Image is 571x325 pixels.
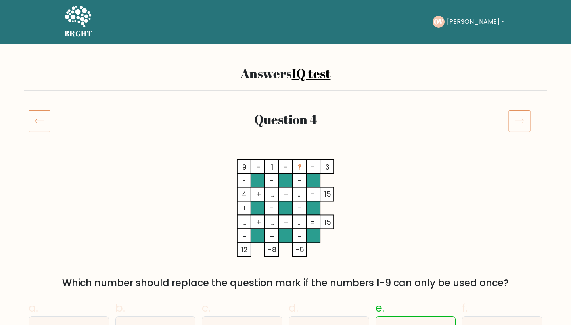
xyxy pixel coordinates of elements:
[29,66,542,81] h2: Answers
[271,162,273,172] tspan: 1
[270,189,274,199] tspan: ...
[242,176,246,185] tspan: -
[298,203,302,213] tspan: -
[268,245,276,255] tspan: -8
[257,162,261,172] tspan: -
[256,217,261,227] tspan: +
[64,3,93,40] a: BRGHT
[298,189,301,199] tspan: ...
[310,217,315,227] tspan: =
[310,189,315,199] tspan: =
[256,189,261,199] tspan: +
[298,176,302,185] tspan: -
[270,203,274,213] tspan: -
[270,176,274,185] tspan: -
[324,217,331,227] tspan: 15
[115,300,125,315] span: b.
[310,162,315,172] tspan: =
[326,162,330,172] tspan: 3
[270,217,274,227] tspan: ...
[64,29,93,38] h5: BRGHT
[376,300,384,315] span: e.
[292,65,331,82] a: IQ test
[242,203,247,213] tspan: +
[242,162,247,172] tspan: 9
[241,245,247,255] tspan: 12
[33,276,538,290] div: Which number should replace the question mark if the numbers 1-9 can only be used once?
[270,231,275,241] tspan: =
[298,217,301,227] tspan: ...
[324,189,331,199] tspan: 15
[462,300,468,315] span: f.
[434,17,443,26] text: OV
[284,162,288,172] tspan: -
[242,189,247,199] tspan: 4
[202,300,211,315] span: c.
[243,217,246,227] tspan: ...
[284,189,289,199] tspan: +
[298,162,302,172] tspan: ?
[297,231,302,241] tspan: =
[242,231,247,241] tspan: =
[29,300,38,315] span: a.
[72,112,499,127] h2: Question 4
[284,217,289,227] tspan: +
[295,245,304,255] tspan: -5
[289,300,298,315] span: d.
[445,17,507,27] button: [PERSON_NAME]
